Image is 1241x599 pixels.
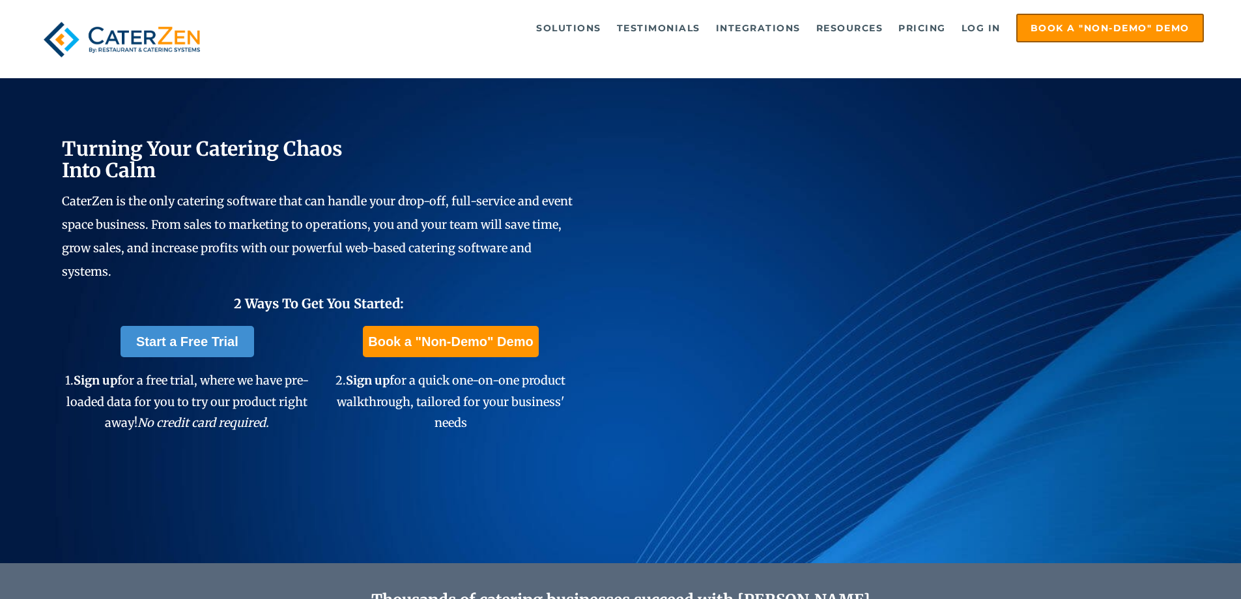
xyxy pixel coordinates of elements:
span: 2. for a quick one-on-one product walkthrough, tailored for your business' needs [335,373,565,430]
a: Start a Free Trial [121,326,254,357]
a: Solutions [530,15,608,41]
span: 1. for a free trial, where we have pre-loaded data for you to try our product right away! [65,373,309,430]
a: Book a "Non-Demo" Demo [363,326,538,357]
span: Turning Your Catering Chaos Into Calm [62,136,343,183]
span: CaterZen is the only catering software that can handle your drop-off, full-service and event spac... [62,194,573,279]
img: caterzen [37,14,207,65]
span: Sign up [346,373,390,388]
a: Log in [955,15,1007,41]
em: No credit card required. [137,415,269,430]
a: Resources [810,15,890,41]
a: Book a "Non-Demo" Demo [1016,14,1204,42]
a: Integrations [709,15,807,41]
a: Testimonials [610,15,707,41]
span: Sign up [74,373,117,388]
div: Navigation Menu [236,14,1204,42]
span: 2 Ways To Get You Started: [234,295,404,312]
a: Pricing [892,15,952,41]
